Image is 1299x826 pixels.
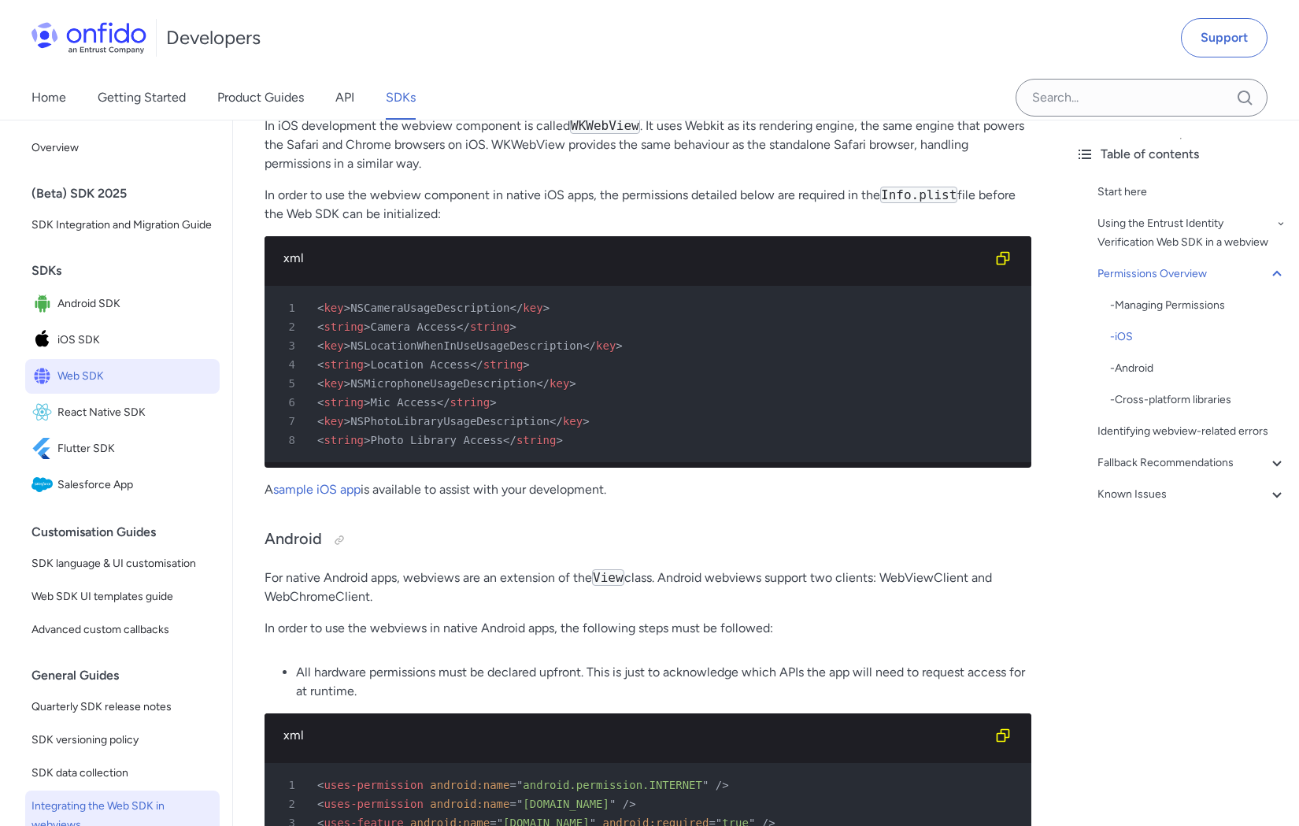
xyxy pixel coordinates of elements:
[31,178,226,209] div: (Beta) SDK 2025
[324,415,343,428] span: key
[550,377,569,390] span: key
[265,619,1031,638] p: In order to use the webviews in native Android apps, the following steps must be followed:
[596,339,616,352] span: key
[31,255,226,287] div: SDKs
[457,320,470,333] span: </
[31,517,226,548] div: Customisation Guides
[470,320,510,333] span: string
[523,302,542,314] span: key
[523,358,529,371] span: >
[987,720,1019,751] button: Copy code snippet button
[1110,296,1286,315] a: -Managing Permissions
[987,243,1019,274] button: Copy code snippet button
[57,365,213,387] span: Web SDK
[364,358,370,371] span: >
[1097,485,1286,504] a: Known Issues
[271,431,306,450] span: 8
[31,216,213,235] span: SDK Integration and Migration Guide
[57,293,213,315] span: Android SDK
[283,249,987,268] div: xml
[350,415,550,428] span: NSPhotoLibraryUsageDescription
[430,779,483,791] span: android:
[31,293,57,315] img: IconAndroid SDK
[31,764,213,783] span: SDK data collection
[344,339,350,352] span: >
[25,724,220,756] a: SDK versioning policy
[1110,328,1286,346] div: - iOS
[57,474,213,496] span: Salesforce App
[25,757,220,789] a: SDK data collection
[271,412,306,431] span: 7
[265,569,1031,606] p: For native Android apps, webviews are an extension of the class. Android webviews support two cli...
[364,434,370,446] span: >
[350,377,536,390] span: NSMicrophoneUsageDescription
[503,434,516,446] span: </
[25,614,220,646] a: Advanced custom callbacks
[1075,145,1286,164] div: Table of contents
[1097,183,1286,202] div: Start here
[31,365,57,387] img: IconWeb SDK
[324,339,343,352] span: key
[265,528,1031,553] h3: Android
[516,434,557,446] span: string
[1016,79,1268,117] input: Onfido search input field
[509,320,516,333] span: >
[344,302,350,314] span: >
[324,302,343,314] span: key
[1110,328,1286,346] a: -iOS
[25,395,220,430] a: IconReact Native SDKReact Native SDK
[1097,454,1286,472] a: Fallback Recommendations
[31,76,66,120] a: Home
[324,396,364,409] span: string
[265,117,1031,173] p: In iOS development the webview component is called . It uses Webkit as its rendering engine, the ...
[370,358,469,371] span: Location Access
[1110,359,1286,378] a: -Android
[570,117,640,134] code: WKWebView
[1110,296,1286,315] div: - Managing Permissions
[265,186,1031,224] p: In order to use the webview component in native iOS apps, the permissions detailed below are requ...
[324,779,423,791] span: uses-permission
[25,132,220,164] a: Overview
[616,339,622,352] span: >
[509,302,523,314] span: </
[271,298,306,317] span: 1
[1110,359,1286,378] div: - Android
[364,396,370,409] span: >
[569,377,575,390] span: >
[57,438,213,460] span: Flutter SDK
[583,415,589,428] span: >
[317,358,324,371] span: <
[317,302,324,314] span: <
[1097,265,1286,283] a: Permissions Overview
[25,691,220,723] a: Quarterly SDK release notes
[386,76,416,120] a: SDKs
[271,336,306,355] span: 3
[556,434,562,446] span: >
[166,25,261,50] h1: Developers
[25,468,220,502] a: IconSalesforce AppSalesforce App
[509,779,516,791] span: =
[271,374,306,393] span: 5
[370,320,457,333] span: Camera Access
[516,779,523,791] span: "
[430,798,483,810] span: android:
[57,329,213,351] span: iOS SDK
[509,798,516,810] span: =
[31,438,57,460] img: IconFlutter SDK
[483,358,524,371] span: string
[271,393,306,412] span: 6
[273,482,361,497] a: sample iOS app
[324,798,423,810] span: uses-permission
[283,726,987,745] div: xml
[25,287,220,321] a: IconAndroid SDKAndroid SDK
[324,377,343,390] span: key
[523,779,702,791] span: android.permission.INTERNET
[317,396,324,409] span: <
[536,377,550,390] span: </
[324,434,364,446] span: string
[217,76,304,120] a: Product Guides
[550,415,563,428] span: </
[1097,422,1286,441] div: Identifying webview-related errors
